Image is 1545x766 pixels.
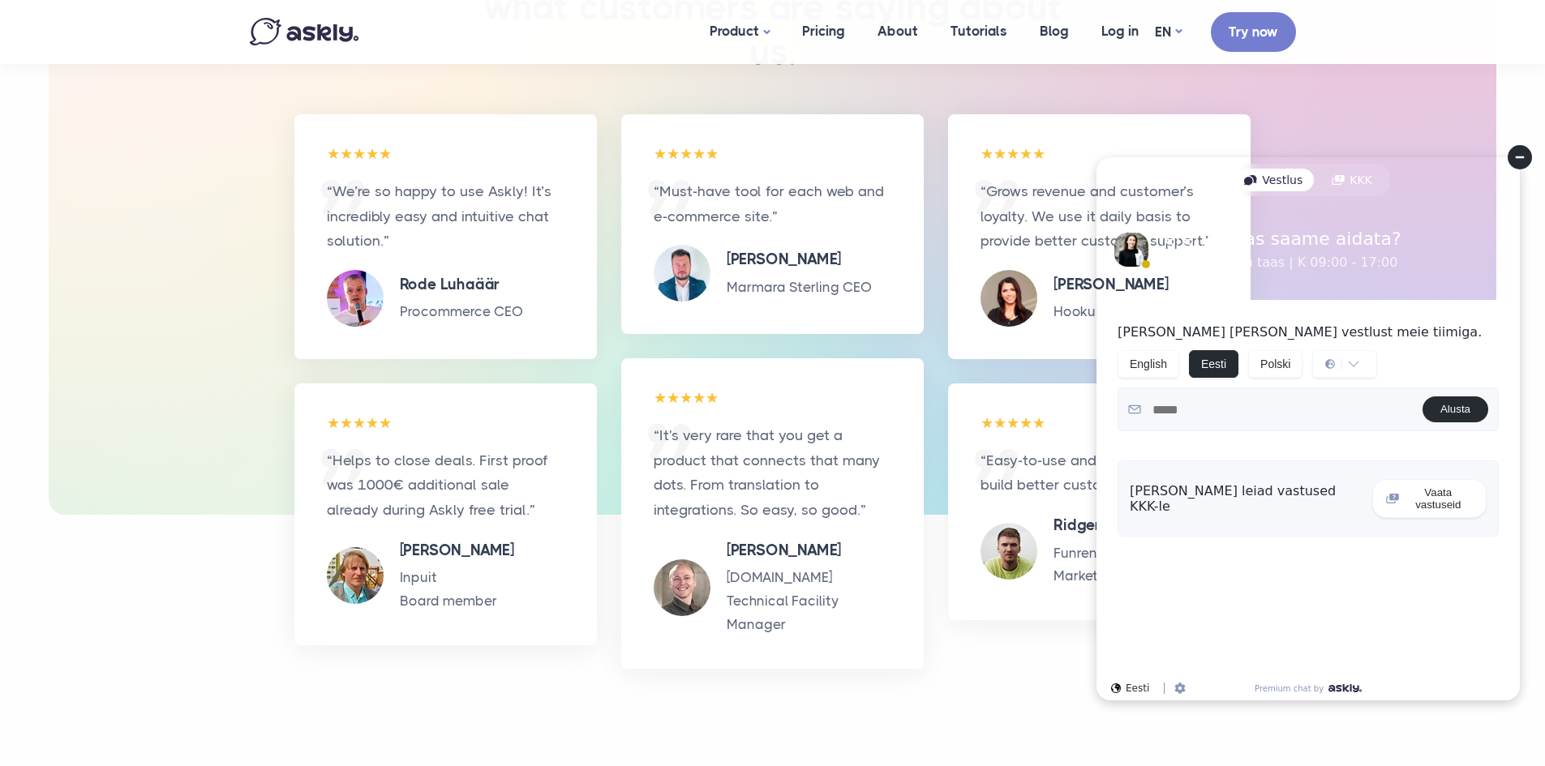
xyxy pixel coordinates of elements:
[1054,541,1182,588] p: Funrent Marketing manager
[654,423,891,522] p: “It's very rare that you get a product that connects that many dots. From translation to integrat...
[727,566,891,636] p: [DOMAIN_NAME] Technical Facility Manager
[1054,273,1188,297] h5: [PERSON_NAME]
[327,179,564,254] p: “We’re so happy to use Askly! It’s incredibly easy and intuitive chat solution.”
[981,448,1218,498] p: “Easy-to-use and valuable tool to build better customer relations”
[1054,300,1188,323] p: Hookusbookus CMO
[1084,144,1533,713] iframe: Askly chat
[400,300,523,323] p: Procommerce CEO
[727,539,891,563] h5: [PERSON_NAME]
[727,248,872,272] h5: [PERSON_NAME]
[654,179,891,229] p: “Must-have tool for each web and e-commerce site.”
[327,448,564,523] p: “Helps to close deals. First proof was 1000€ additional sale already during Askly free trial.”
[1054,514,1182,537] h5: Ridgen Aunapuu
[400,273,523,297] h5: Rode Luhaäär
[400,539,514,563] h5: [PERSON_NAME]
[1211,12,1296,52] a: Try now
[1155,20,1182,44] a: EN
[727,276,872,299] p: Marmara Sterling CEO
[981,179,1218,254] p: “Grows revenue and customer’s loyalty. We use it daily basis to provide better customer support.”
[400,566,514,613] p: Inpuit Board member
[250,18,358,45] img: Askly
